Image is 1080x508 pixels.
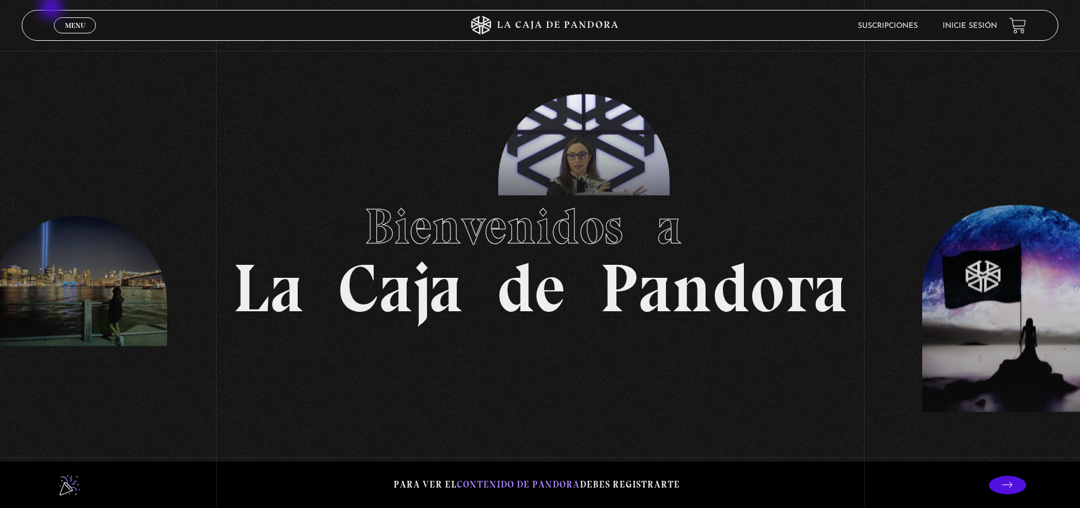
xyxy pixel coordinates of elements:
span: contenido de Pandora [457,479,580,490]
span: Cerrar [61,32,90,41]
span: Menu [65,22,85,29]
a: View your shopping cart [1009,17,1026,34]
p: Para ver el debes registrarte [394,476,680,493]
h1: La Caja de Pandora [233,186,847,322]
a: Suscripciones [858,22,918,30]
span: Bienvenidos a [365,197,716,256]
a: Inicie sesión [943,22,997,30]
